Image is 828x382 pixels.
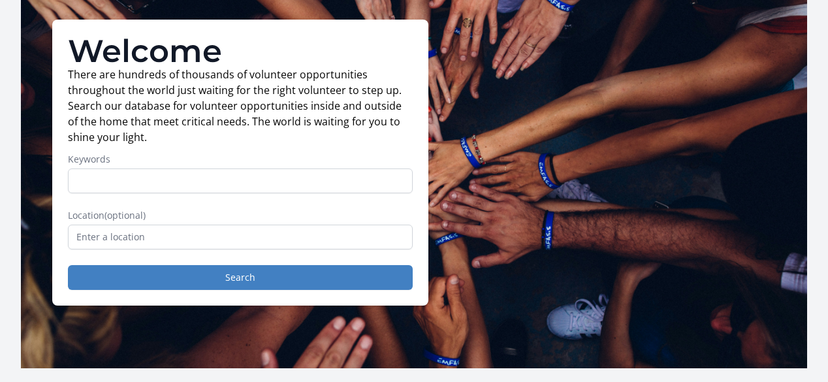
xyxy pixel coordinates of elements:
[68,209,413,222] label: Location
[68,153,413,166] label: Keywords
[68,225,413,249] input: Enter a location
[68,67,413,145] p: There are hundreds of thousands of volunteer opportunities throughout the world just waiting for ...
[68,35,413,67] h1: Welcome
[68,265,413,290] button: Search
[104,209,146,221] span: (optional)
